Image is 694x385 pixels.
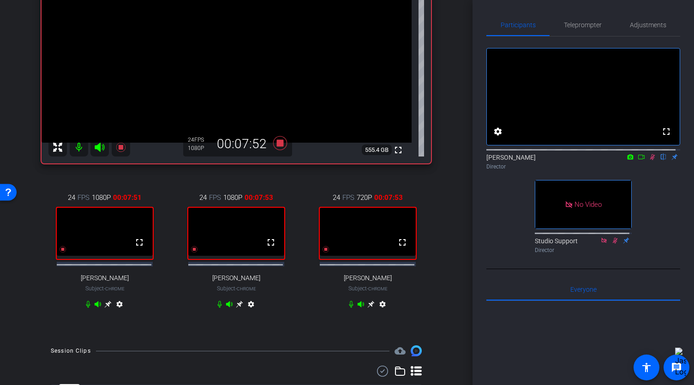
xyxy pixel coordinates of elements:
[348,284,388,293] span: Subject
[395,345,406,356] span: Destinations for your clips
[245,301,257,312] mat-icon: settings
[85,284,125,293] span: Subject
[333,192,340,203] span: 24
[630,22,666,28] span: Adjustments
[574,200,602,209] span: No Video
[486,153,680,171] div: [PERSON_NAME]
[671,362,682,373] mat-icon: message
[113,192,142,203] span: 00:07:51
[535,236,632,254] div: Studio Support
[411,345,422,356] img: Session clips
[658,152,669,161] mat-icon: flip
[367,285,368,292] span: -
[377,301,388,312] mat-icon: settings
[535,246,632,254] div: Director
[114,301,125,312] mat-icon: settings
[235,285,237,292] span: -
[368,286,388,291] span: Chrome
[357,192,372,203] span: 720P
[104,285,105,292] span: -
[265,237,276,248] mat-icon: fullscreen
[92,192,111,203] span: 1080P
[223,192,242,203] span: 1080P
[486,162,680,171] div: Director
[395,345,406,356] mat-icon: cloud_upload
[105,286,125,291] span: Chrome
[211,136,273,152] div: 00:07:52
[661,126,672,137] mat-icon: fullscreen
[217,284,256,293] span: Subject
[564,22,602,28] span: Teleprompter
[78,192,90,203] span: FPS
[51,346,91,355] div: Session Clips
[397,237,408,248] mat-icon: fullscreen
[501,22,536,28] span: Participants
[188,136,211,144] div: 24
[194,137,204,143] span: FPS
[393,144,404,156] mat-icon: fullscreen
[492,126,503,137] mat-icon: settings
[374,192,403,203] span: 00:07:53
[570,286,597,293] span: Everyone
[199,192,207,203] span: 24
[245,192,273,203] span: 00:07:53
[362,144,392,156] span: 555.4 GB
[68,192,75,203] span: 24
[342,192,354,203] span: FPS
[237,286,256,291] span: Chrome
[134,237,145,248] mat-icon: fullscreen
[344,274,392,282] span: [PERSON_NAME]
[212,274,260,282] span: [PERSON_NAME]
[188,144,211,152] div: 1080P
[209,192,221,203] span: FPS
[81,274,129,282] span: [PERSON_NAME]
[641,362,652,373] mat-icon: accessibility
